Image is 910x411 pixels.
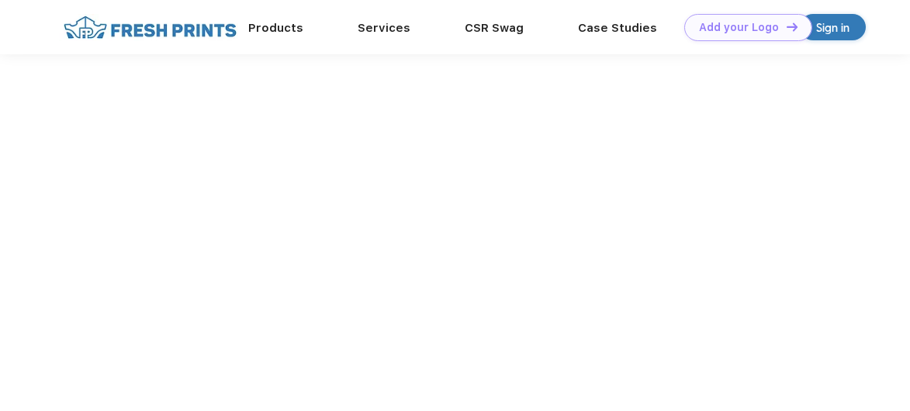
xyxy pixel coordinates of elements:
[787,22,798,31] img: DT
[816,19,849,36] div: Sign in
[800,14,866,40] a: Sign in
[59,14,241,41] img: fo%20logo%202.webp
[248,21,303,35] a: Products
[699,21,779,34] div: Add your Logo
